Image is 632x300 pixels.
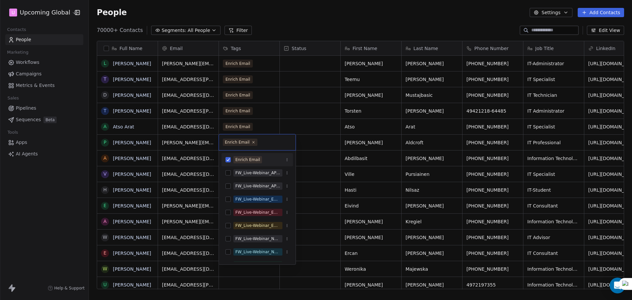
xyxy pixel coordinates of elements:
[235,157,260,163] div: Enrich Email
[225,139,250,145] div: Enrich Email
[235,236,280,242] div: FW_Live-Webinar_NA_21stAugust'25- Batch 2
[235,223,280,229] div: FW_Live-Webinar_EU_28thAugust'25
[235,183,280,189] div: FW_Live-Webinar_APAC_21stAugust'25 - Batch 2
[235,170,280,176] div: FW_Live-Webinar_APAC_21stAugust'25
[222,153,293,272] div: Suggestions
[235,196,280,202] div: FW_Live-Webinar_EU_27thAugust'25
[235,209,280,215] div: FW_Live-Webinar_EU_27thAugust'25 - Batch 2
[235,249,280,255] div: FW_Live-Webinar_NA_21stAugust'25 - Batch 2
